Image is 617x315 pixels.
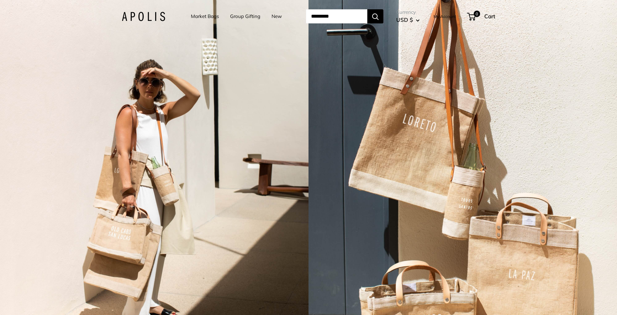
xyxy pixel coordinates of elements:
span: 0 [474,11,480,17]
a: My Account [434,13,456,20]
a: 0 Cart [468,11,495,21]
span: Currency [396,8,420,17]
button: Search [367,9,383,23]
img: Apolis [122,12,165,21]
a: Group Gifting [230,12,260,21]
button: USD $ [396,15,420,25]
span: USD $ [396,16,413,23]
input: Search... [306,9,367,23]
span: Cart [484,13,495,20]
a: Market Bags [191,12,219,21]
a: New [272,12,282,21]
